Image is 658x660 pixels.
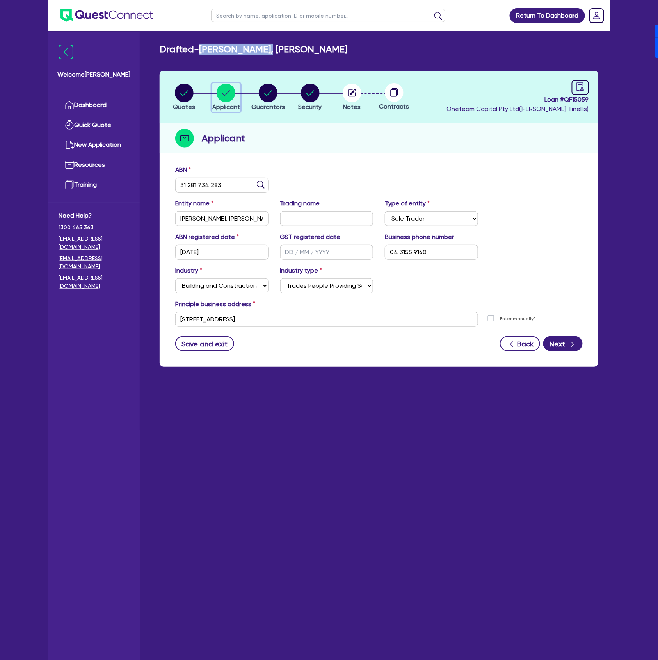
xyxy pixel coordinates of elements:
[59,235,129,251] a: [EMAIL_ADDRESS][DOMAIN_NAME]
[379,103,409,110] span: Contracts
[65,180,74,189] img: training
[572,80,589,95] a: audit
[280,232,341,242] label: GST registered date
[500,336,540,351] button: Back
[59,223,129,232] span: 1300 465 363
[251,83,285,112] button: Guarantors
[543,336,583,351] button: Next
[587,5,607,26] a: Dropdown toggle
[175,300,255,309] label: Principle business address
[175,232,239,242] label: ABN registered date
[175,199,213,208] label: Entity name
[280,199,320,208] label: Trading name
[385,232,454,242] label: Business phone number
[510,8,585,23] a: Return To Dashboard
[299,103,322,111] span: Security
[257,181,265,189] img: abn-lookup icon
[211,9,445,22] input: Search by name, application ID or mobile number...
[59,115,129,135] a: Quick Quote
[59,95,129,115] a: Dashboard
[65,160,74,169] img: resources
[175,245,269,260] input: DD / MM / YYYY
[175,336,234,351] button: Save and exit
[57,70,130,79] span: Welcome [PERSON_NAME]
[342,83,362,112] button: Notes
[446,95,589,104] span: Loan # QF15059
[202,131,245,145] h2: Applicant
[59,135,129,155] a: New Application
[280,266,322,275] label: Industry type
[212,103,240,111] span: Applicant
[65,120,74,130] img: quick-quote
[59,175,129,195] a: Training
[175,266,202,275] label: Industry
[59,155,129,175] a: Resources
[59,274,129,290] a: [EMAIL_ADDRESS][DOMAIN_NAME]
[576,82,585,91] span: audit
[251,103,285,111] span: Guarantors
[65,140,74,150] img: new-application
[298,83,322,112] button: Security
[59,254,129,271] a: [EMAIL_ADDRESS][DOMAIN_NAME]
[446,105,589,112] span: Oneteam Capital Pty Ltd ( [PERSON_NAME] Tinellis )
[500,315,536,323] label: Enter manually?
[59,45,73,59] img: icon-menu-close
[175,165,191,175] label: ABN
[173,83,196,112] button: Quotes
[212,83,240,112] button: Applicant
[280,245,373,260] input: DD / MM / YYYY
[343,103,361,111] span: Notes
[160,44,347,55] h2: Drafted - [PERSON_NAME], [PERSON_NAME]
[60,9,153,22] img: quest-connect-logo-blue
[175,129,194,148] img: step-icon
[173,103,195,111] span: Quotes
[385,199,430,208] label: Type of entity
[59,211,129,220] span: Need Help?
